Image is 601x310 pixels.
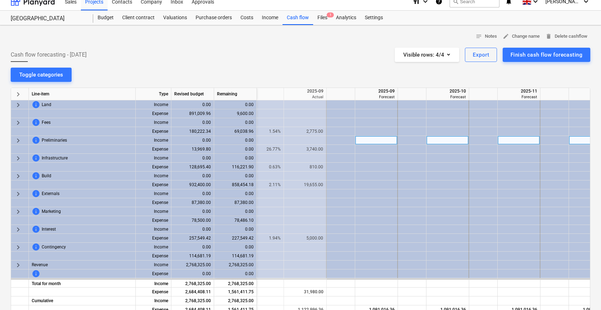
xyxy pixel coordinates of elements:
div: 26.77% [258,145,281,154]
div: 2.11% [258,180,281,189]
span: This line-item cannot be forecasted before price for client is updated. To change this, contact y... [32,118,40,127]
div: [GEOGRAPHIC_DATA] [11,15,85,22]
div: Line-item [29,88,136,100]
div: Toggle categories [19,70,63,79]
div: Export [473,50,489,59]
div: 2025-09 [287,88,323,94]
a: Valuations [159,11,191,25]
div: Expense [136,269,171,278]
div: 2025-09 [358,88,395,94]
div: Remaining [214,88,257,100]
span: Delete cashflow [545,32,587,41]
div: 0.00 [171,136,214,145]
div: 0.00 [214,172,257,180]
div: 116,221.90 [214,163,257,172]
div: 19,655.00 [287,180,323,189]
div: 2025-11 [501,88,537,94]
span: keyboard_arrow_right [14,90,22,99]
div: 0.00 [171,269,214,278]
span: This line-item cannot be forecasted before price for client is updated. To change this, contact y... [32,136,40,145]
div: Income [136,207,171,216]
div: 128,695.40 [171,163,214,172]
div: 0.00 [214,225,257,234]
div: 810.00 [287,163,323,172]
div: 227,549.42 [214,234,257,243]
div: 0.00 [171,243,214,252]
span: Build [42,172,51,180]
a: Income [258,11,283,25]
span: Revenue [32,261,48,269]
a: Settings [361,11,387,25]
span: Interest [42,225,56,234]
button: Finish cash flow forecasting [503,48,590,62]
div: Visible rows : 4/4 [403,50,451,59]
div: Expense [136,234,171,243]
span: This line-item cannot be forecasted before price for client is updated. To change this, contact y... [32,225,40,233]
div: Income [136,261,171,269]
span: This line-item cannot be forecasted before price for client is updated. To change this, contact y... [32,207,40,216]
div: 0.00 [214,154,257,163]
div: 0.00 [171,100,214,109]
div: Expense [136,145,171,154]
span: This line-item cannot be forecasted before price for client is updated. To change this, contact y... [32,100,40,109]
div: Income [136,279,171,288]
div: Expense [136,163,171,172]
div: Actual [287,94,323,100]
div: Forecast [358,94,395,100]
div: 257,549.42 [171,234,214,243]
a: Analytics [332,11,361,25]
div: Income [136,118,171,127]
span: Preliminaries [42,136,67,145]
div: Income [136,100,171,109]
div: Income [136,154,171,163]
span: keyboard_arrow_right [14,172,22,180]
div: Income [136,243,171,252]
div: Expense [136,216,171,225]
span: Marketing [42,207,61,216]
button: Visible rows:4/4 [395,48,459,62]
div: 78,486.10 [214,216,257,225]
span: 1 [327,12,334,17]
div: 0.00 [214,243,257,252]
div: 2,768,325.00 [171,261,214,269]
div: 0.00 [171,172,214,180]
span: edit [503,33,509,40]
div: 31,980.00 [287,288,323,296]
a: Budget [93,11,118,25]
div: 87,380.00 [171,198,214,207]
div: 114,681.19 [214,252,257,261]
div: 2,768,325.00 [214,261,257,269]
div: Expense [136,109,171,118]
div: 5,000.00 [287,234,323,243]
div: 0.00 [171,118,214,127]
span: This line-item cannot be forecasted before price for client is updated. To change this, contact y... [32,243,40,251]
div: 69,038.96 [214,127,257,136]
div: 932,400.00 [171,180,214,189]
a: Costs [236,11,258,25]
div: 0.00 [171,189,214,198]
div: Cumulative [29,296,136,305]
span: This line-item cannot be forecasted before revised budget is updated [32,269,40,278]
div: Expense [136,180,171,189]
div: 0.63% [258,163,281,172]
span: Fees [42,118,51,127]
a: Client contract [118,11,159,25]
div: Income [136,136,171,145]
span: keyboard_arrow_right [14,207,22,216]
span: Contingency [42,243,66,252]
div: 3,740.00 [287,145,323,154]
span: Land [42,100,51,109]
span: This line-item cannot be forecasted before price for client is updated. To change this, contact y... [32,154,40,162]
div: 1.54% [258,127,281,136]
span: Infrastructure [42,154,68,163]
iframe: Chat Widget [565,276,601,310]
div: Files [313,11,332,25]
span: keyboard_arrow_right [14,119,22,127]
span: Change name [503,32,540,41]
div: 2025-10 [429,88,466,94]
span: This line-item cannot be forecasted before price for client is updated. To change this, contact y... [32,172,40,180]
div: 0.00 [214,100,257,109]
div: Finish cash flow forecasting [511,50,582,59]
